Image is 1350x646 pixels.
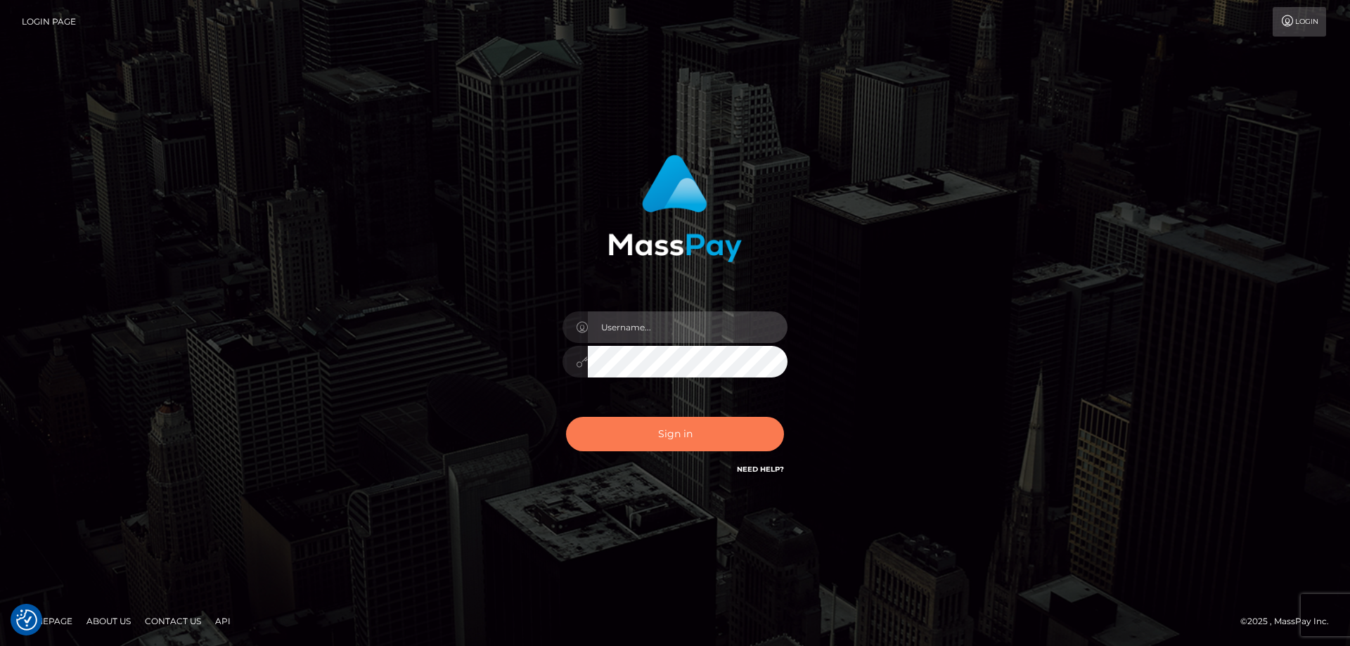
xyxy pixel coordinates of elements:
a: Contact Us [139,610,207,632]
img: MassPay Login [608,155,742,262]
button: Consent Preferences [16,609,37,631]
input: Username... [588,311,787,343]
a: About Us [81,610,136,632]
div: © 2025 , MassPay Inc. [1240,614,1339,629]
img: Revisit consent button [16,609,37,631]
a: Homepage [15,610,78,632]
button: Sign in [566,417,784,451]
a: Login [1273,7,1326,37]
a: API [210,610,236,632]
a: Need Help? [737,465,784,474]
a: Login Page [22,7,76,37]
